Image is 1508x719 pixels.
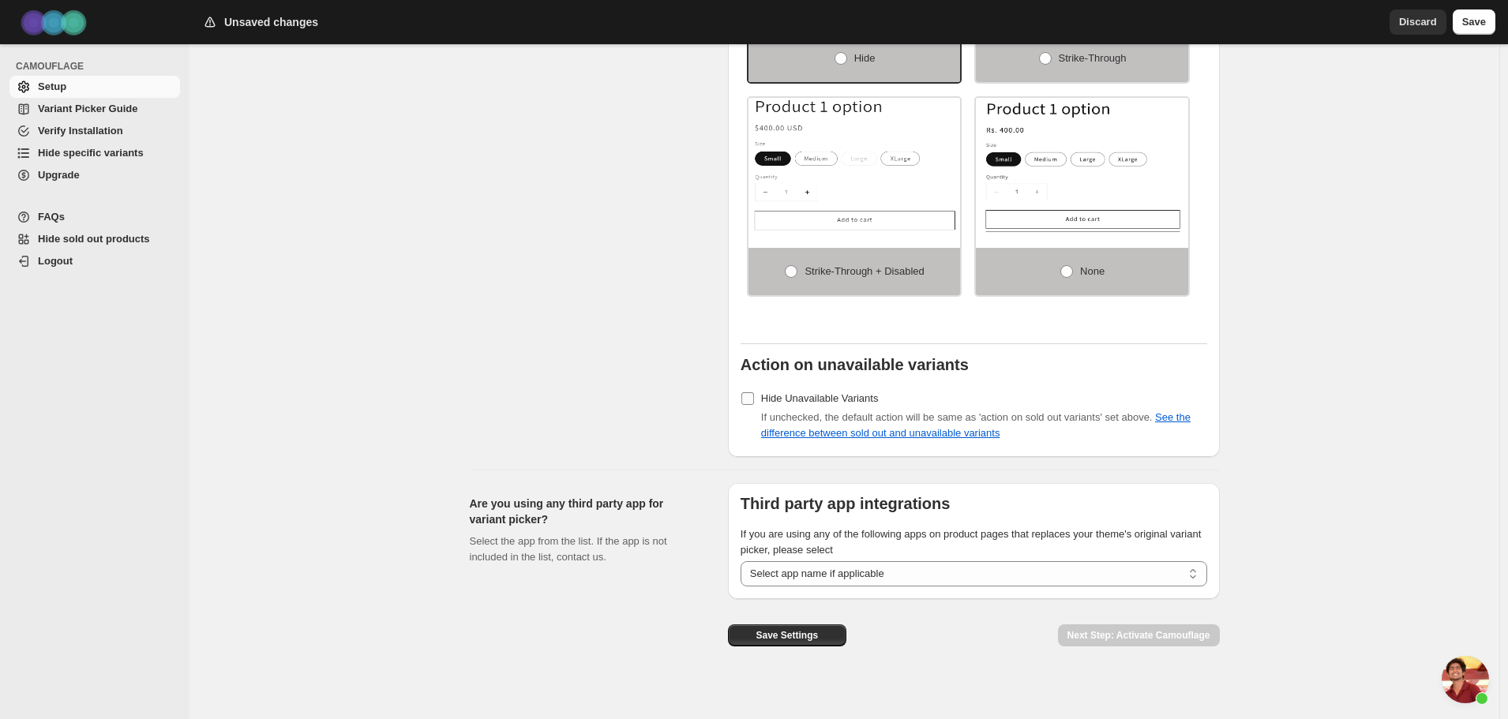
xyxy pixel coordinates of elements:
img: Strike-through + Disabled [748,98,961,232]
span: Hide specific variants [38,147,144,159]
a: Logout [9,250,180,272]
span: Hide [854,52,876,64]
a: Variant Picker Guide [9,98,180,120]
b: Third party app integrations [741,495,951,512]
button: Discard [1390,9,1446,35]
b: Action on unavailable variants [741,356,969,373]
div: Open chat [1442,656,1489,703]
span: Select the app from the list. If the app is not included in the list, contact us. [470,535,667,563]
a: Hide specific variants [9,142,180,164]
span: CAMOUFLAGE [16,60,182,73]
span: Strike-through + Disabled [805,265,924,277]
span: If unchecked, the default action will be same as 'action on sold out variants' set above. [761,411,1191,439]
span: Setup [38,81,66,92]
span: Verify Installation [38,125,123,137]
h2: Unsaved changes [224,14,318,30]
span: None [1080,265,1105,277]
span: Logout [38,255,73,267]
span: Upgrade [38,169,80,181]
a: Upgrade [9,164,180,186]
span: If you are using any of the following apps on product pages that replaces your theme's original v... [741,528,1202,556]
a: FAQs [9,206,180,228]
span: Hide Unavailable Variants [761,392,879,404]
span: Discard [1399,14,1437,30]
button: Save [1453,9,1495,35]
span: Variant Picker Guide [38,103,137,114]
a: Verify Installation [9,120,180,142]
span: FAQs [38,211,65,223]
span: Strike-through [1059,52,1127,64]
span: Hide sold out products [38,233,150,245]
span: Save [1462,14,1486,30]
img: None [976,98,1188,232]
span: Save Settings [756,629,818,642]
a: Hide sold out products [9,228,180,250]
a: Setup [9,76,180,98]
button: Save Settings [728,624,846,646]
h2: Are you using any third party app for variant picker? [470,496,703,527]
